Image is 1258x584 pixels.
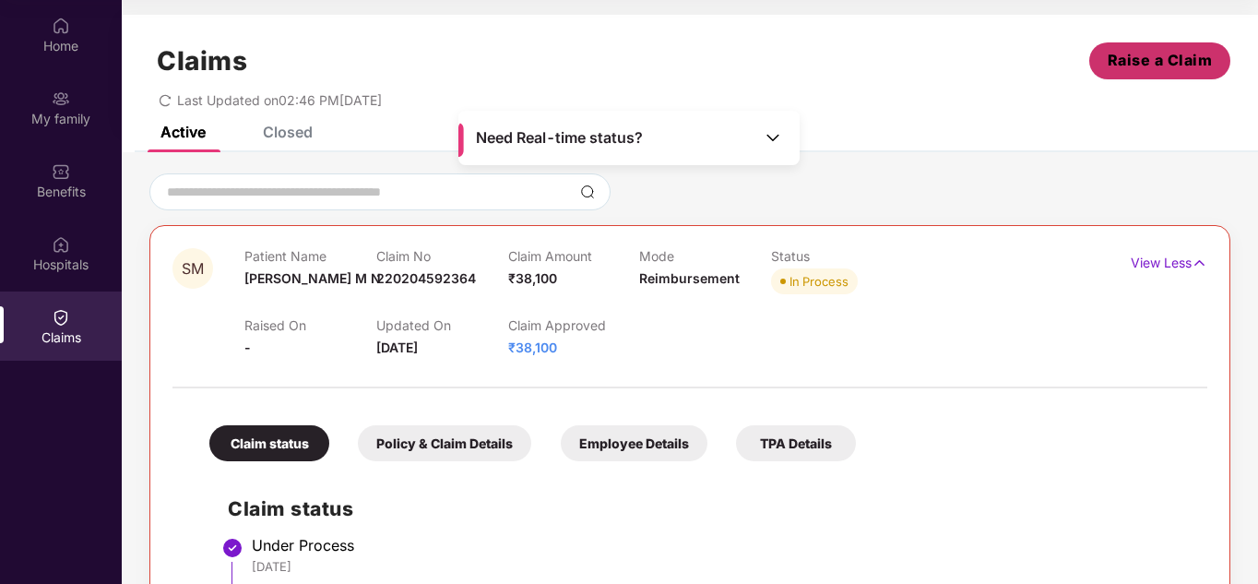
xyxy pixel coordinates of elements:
[252,558,1189,575] div: [DATE]
[263,123,313,141] div: Closed
[561,425,707,461] div: Employee Details
[771,248,903,264] p: Status
[52,89,70,108] img: svg+xml;base64,PHN2ZyB3aWR0aD0iMjAiIGhlaWdodD0iMjAiIHZpZXdCb3g9IjAgMCAyMCAyMCIgZmlsbD0ibm9uZSIgeG...
[52,17,70,35] img: svg+xml;base64,PHN2ZyBpZD0iSG9tZSIgeG1sbnM9Imh0dHA6Ly93d3cudzMub3JnLzIwMDAvc3ZnIiB3aWR0aD0iMjAiIG...
[159,92,172,108] span: redo
[52,308,70,327] img: svg+xml;base64,PHN2ZyBpZD0iQ2xhaW0iIHhtbG5zPSJodHRwOi8vd3d3LnczLm9yZy8yMDAwL3N2ZyIgd2lkdGg9IjIwIi...
[1089,42,1230,79] button: Raise a Claim
[580,185,595,199] img: svg+xml;base64,PHN2ZyBpZD0iU2VhcmNoLTMyeDMyIiB4bWxucz0iaHR0cDovL3d3dy53My5vcmcvMjAwMC9zdmciIHdpZH...
[1192,253,1207,273] img: svg+xml;base64,PHN2ZyB4bWxucz0iaHR0cDovL3d3dy53My5vcmcvMjAwMC9zdmciIHdpZHRoPSIxNyIgaGVpZ2h0PSIxNy...
[508,317,640,333] p: Claim Approved
[221,537,243,559] img: svg+xml;base64,PHN2ZyBpZD0iU3RlcC1Eb25lLTMyeDMyIiB4bWxucz0iaHR0cDovL3d3dy53My5vcmcvMjAwMC9zdmciIH...
[736,425,856,461] div: TPA Details
[52,162,70,181] img: svg+xml;base64,PHN2ZyBpZD0iQmVuZWZpdHMiIHhtbG5zPSJodHRwOi8vd3d3LnczLm9yZy8yMDAwL3N2ZyIgd2lkdGg9Ij...
[376,340,418,355] span: [DATE]
[228,494,1189,524] h2: Claim status
[157,45,247,77] h1: Claims
[639,248,771,264] p: Mode
[177,92,382,108] span: Last Updated on 02:46 PM[DATE]
[639,270,740,286] span: Reimbursement
[508,270,557,286] span: ₹38,100
[52,235,70,254] img: svg+xml;base64,PHN2ZyBpZD0iSG9zcGl0YWxzIiB4bWxucz0iaHR0cDovL3d3dy53My5vcmcvMjAwMC9zdmciIHdpZHRoPS...
[160,123,206,141] div: Active
[252,536,1189,554] div: Under Process
[789,272,849,291] div: In Process
[1108,49,1213,72] span: Raise a Claim
[1131,248,1207,273] p: View Less
[244,340,251,355] span: -
[764,128,782,147] img: Toggle Icon
[508,248,640,264] p: Claim Amount
[209,425,329,461] div: Claim status
[476,128,643,148] span: Need Real-time status?
[182,261,204,277] span: SM
[376,270,476,286] span: 220204592364
[244,317,376,333] p: Raised On
[244,248,376,264] p: Patient Name
[508,340,557,355] span: ₹38,100
[358,425,531,461] div: Policy & Claim Details
[376,248,508,264] p: Claim No
[376,317,508,333] p: Updated On
[244,270,381,286] span: [PERSON_NAME] M N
